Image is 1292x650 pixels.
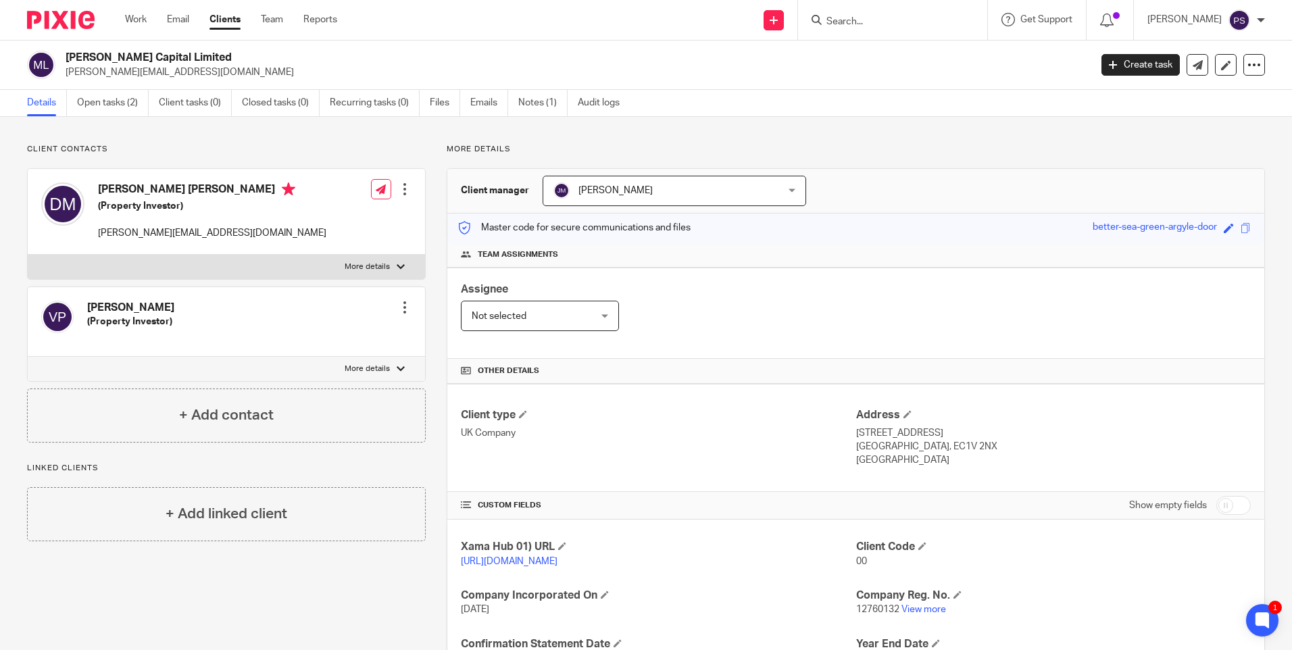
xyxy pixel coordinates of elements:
a: Emails [470,90,508,116]
a: Create task [1101,54,1180,76]
h3: Client manager [461,184,529,197]
span: Not selected [472,311,526,321]
i: Primary [282,182,295,196]
p: More details [345,364,390,374]
span: Get Support [1020,15,1072,24]
img: svg%3E [27,51,55,79]
a: Open tasks (2) [77,90,149,116]
p: [STREET_ADDRESS] [856,426,1251,440]
a: Work [125,13,147,26]
img: svg%3E [41,182,84,226]
span: [DATE] [461,605,489,614]
a: Audit logs [578,90,630,116]
p: Linked clients [27,463,426,474]
a: Details [27,90,67,116]
h4: Address [856,408,1251,422]
h4: Company Incorporated On [461,589,855,603]
a: Email [167,13,189,26]
div: 1 [1268,601,1282,614]
a: Recurring tasks (0) [330,90,420,116]
a: Team [261,13,283,26]
label: Show empty fields [1129,499,1207,512]
p: UK Company [461,426,855,440]
h4: Client Code [856,540,1251,554]
img: svg%3E [553,182,570,199]
a: Closed tasks (0) [242,90,320,116]
a: Reports [303,13,337,26]
h4: [PERSON_NAME] [87,301,174,315]
a: Notes (1) [518,90,568,116]
span: Team assignments [478,249,558,260]
h4: CUSTOM FIELDS [461,500,855,511]
img: Pixie [27,11,95,29]
span: [PERSON_NAME] [578,186,653,195]
h5: (Property Investor) [98,199,326,213]
a: Files [430,90,460,116]
p: Client contacts [27,144,426,155]
p: More details [447,144,1265,155]
p: Master code for secure communications and files [457,221,691,234]
h4: Company Reg. No. [856,589,1251,603]
span: Other details [478,366,539,376]
a: Clients [209,13,241,26]
p: [PERSON_NAME][EMAIL_ADDRESS][DOMAIN_NAME] [66,66,1081,79]
h4: Client type [461,408,855,422]
p: [GEOGRAPHIC_DATA], EC1V 2NX [856,440,1251,453]
h4: + Add linked client [166,503,287,524]
img: svg%3E [1228,9,1250,31]
input: Search [825,16,947,28]
a: Client tasks (0) [159,90,232,116]
p: [PERSON_NAME][EMAIL_ADDRESS][DOMAIN_NAME] [98,226,326,240]
h5: (Property Investor) [87,315,174,328]
h4: [PERSON_NAME] [PERSON_NAME] [98,182,326,199]
div: better-sea-green-argyle-door [1093,220,1217,236]
a: [URL][DOMAIN_NAME] [461,557,557,566]
p: [GEOGRAPHIC_DATA] [856,453,1251,467]
span: 12760132 [856,605,899,614]
h2: [PERSON_NAME] Capital Limited [66,51,878,65]
p: [PERSON_NAME] [1147,13,1222,26]
h4: + Add contact [179,405,274,426]
span: 00 [856,557,867,566]
img: svg%3E [41,301,74,333]
h4: Xama Hub 01) URL [461,540,855,554]
span: Assignee [461,284,508,295]
p: More details [345,261,390,272]
a: View more [901,605,946,614]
